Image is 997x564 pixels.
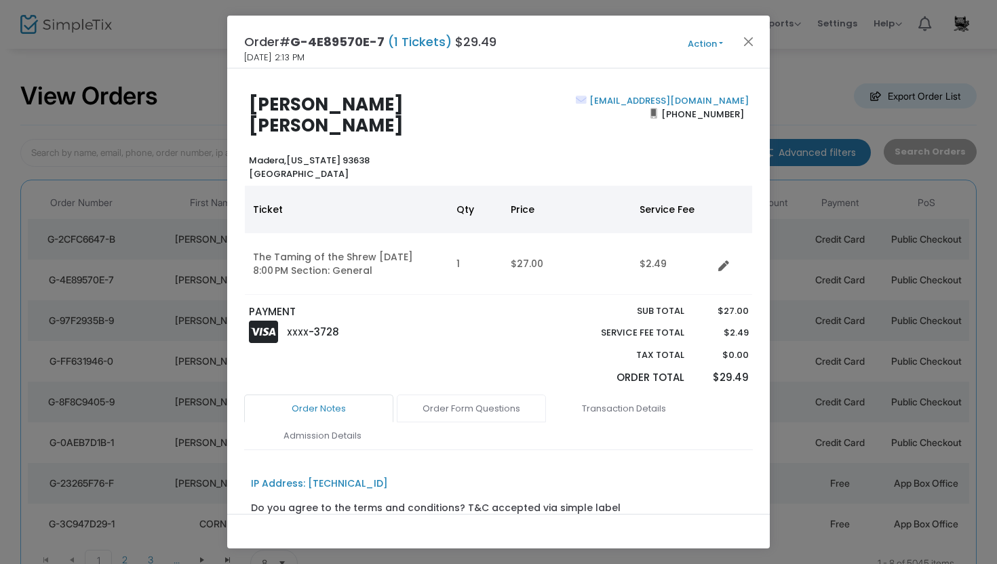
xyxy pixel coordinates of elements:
[569,370,684,386] p: Order Total
[697,304,748,318] p: $27.00
[631,233,713,295] td: $2.49
[697,348,748,362] p: $0.00
[290,33,385,50] span: G-4E89570E-7
[569,326,684,340] p: Service Fee Total
[245,186,448,233] th: Ticket
[569,304,684,318] p: Sub total
[249,92,404,138] b: [PERSON_NAME] [PERSON_NAME]
[397,395,546,423] a: Order Form Questions
[697,370,748,386] p: $29.49
[249,154,286,167] span: Madera,
[251,477,388,491] div: IP Address: [TECHNICAL_ID]
[244,33,496,51] h4: Order# $29.49
[448,233,503,295] td: 1
[740,33,758,50] button: Close
[248,422,397,450] a: Admission Details
[251,501,621,515] div: Do you agree to the terms and conditions? T&C accepted via simple label
[665,37,746,52] button: Action
[549,395,699,423] a: Transaction Details
[448,186,503,233] th: Qty
[503,186,631,233] th: Price
[309,325,339,339] span: -3728
[287,327,309,338] span: XXXX
[697,326,748,340] p: $2.49
[244,395,393,423] a: Order Notes
[569,348,684,362] p: Tax Total
[245,186,752,295] div: Data table
[503,233,631,295] td: $27.00
[245,233,448,295] td: The Taming of the Shrew [DATE] 8:00 PM Section: General
[249,304,492,320] p: PAYMENT
[244,51,305,64] span: [DATE] 2:13 PM
[385,33,455,50] span: (1 Tickets)
[587,94,749,107] a: [EMAIL_ADDRESS][DOMAIN_NAME]
[657,103,749,125] span: [PHONE_NUMBER]
[249,154,370,180] b: [US_STATE] 93638 [GEOGRAPHIC_DATA]
[631,186,713,233] th: Service Fee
